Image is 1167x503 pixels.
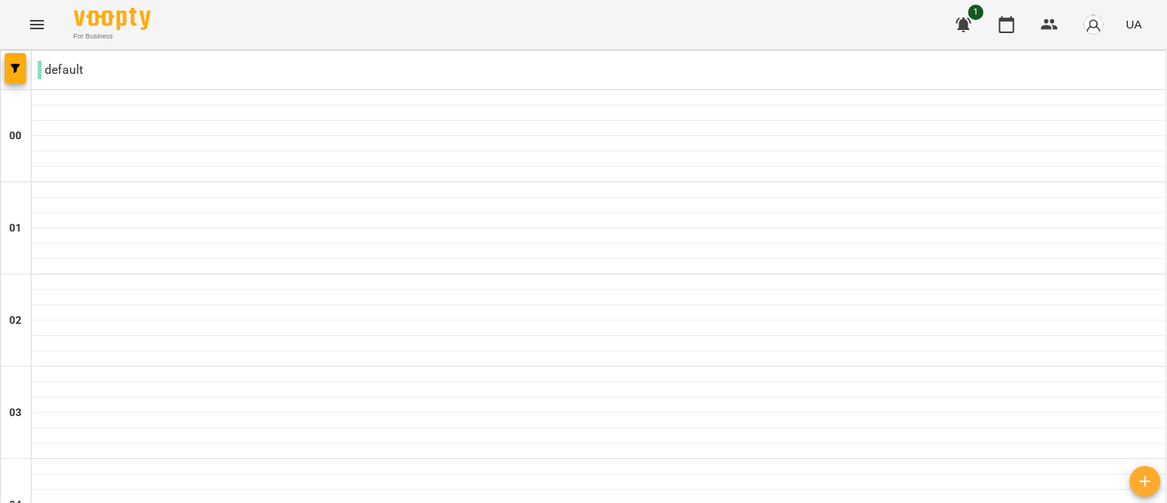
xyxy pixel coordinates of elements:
span: UA [1126,16,1142,32]
img: Voopty Logo [74,8,151,30]
button: Menu [18,6,55,43]
h6: 02 [9,312,22,329]
button: UA [1120,10,1149,38]
h6: 01 [9,220,22,237]
img: avatar_s.png [1083,14,1105,35]
h6: 00 [9,128,22,145]
h6: 03 [9,405,22,421]
span: For Business [74,32,151,42]
span: 1 [969,5,984,20]
button: Створити урок [1130,466,1161,497]
p: default [38,61,83,79]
